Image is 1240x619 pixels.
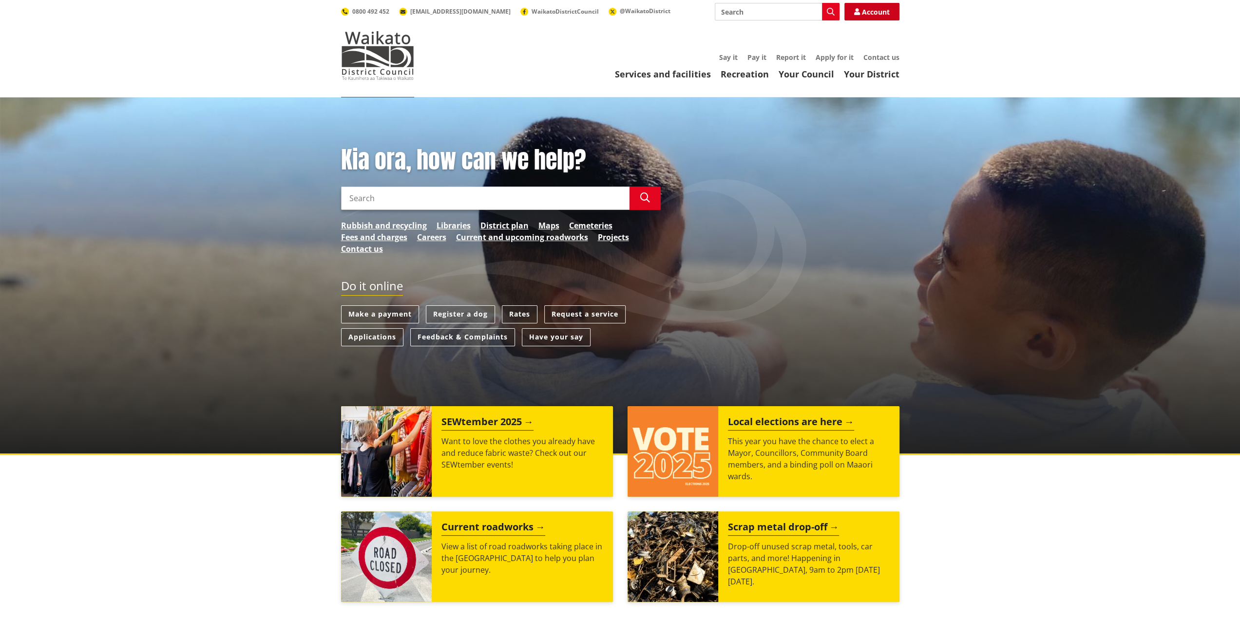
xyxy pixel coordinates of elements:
[441,521,545,536] h2: Current roadworks
[544,305,626,323] a: Request a service
[520,7,599,16] a: WaikatoDistrictCouncil
[341,305,419,323] a: Make a payment
[1195,578,1230,613] iframe: Messenger Launcher
[341,7,389,16] a: 0800 492 452
[341,231,407,243] a: Fees and charges
[715,3,839,20] input: Search input
[620,7,670,15] span: @WaikatoDistrict
[410,7,511,16] span: [EMAIL_ADDRESS][DOMAIN_NAME]
[341,243,383,255] a: Contact us
[609,7,670,15] a: @WaikatoDistrict
[341,511,432,602] img: Road closed sign
[417,231,446,243] a: Careers
[352,7,389,16] span: 0800 492 452
[844,68,899,80] a: Your District
[719,53,738,62] a: Say it
[410,328,515,346] a: Feedback & Complaints
[522,328,591,346] a: Have your say
[628,406,899,497] a: Local elections are here This year you have the chance to elect a Mayor, Councillors, Community B...
[844,3,899,20] a: Account
[628,511,899,602] a: A massive pile of rusted scrap metal, including wheels and various industrial parts, under a clea...
[341,220,427,231] a: Rubbish and recycling
[441,416,534,431] h2: SEWtember 2025
[341,187,630,210] input: Search input
[441,541,603,576] p: View a list of road roadworks taking place in the [GEOGRAPHIC_DATA] to help you plan your journey.
[341,406,613,497] a: SEWtember 2025 Want to love the clothes you already have and reduce fabric waste? Check out our S...
[341,406,432,497] img: SEWtember
[628,511,718,602] img: Scrap metal collection
[538,220,559,231] a: Maps
[863,53,899,62] a: Contact us
[728,435,890,482] p: This year you have the chance to elect a Mayor, Councillors, Community Board members, and a bindi...
[779,68,834,80] a: Your Council
[532,7,599,16] span: WaikatoDistrictCouncil
[437,220,471,231] a: Libraries
[502,305,537,323] a: Rates
[728,541,890,587] p: Drop-off unused scrap metal, tools, car parts, and more! Happening in [GEOGRAPHIC_DATA], 9am to 2...
[341,146,661,174] h1: Kia ora, how can we help?
[426,305,495,323] a: Register a dog
[569,220,612,231] a: Cemeteries
[341,31,414,80] img: Waikato District Council - Te Kaunihera aa Takiwaa o Waikato
[480,220,529,231] a: District plan
[341,328,403,346] a: Applications
[747,53,766,62] a: Pay it
[341,511,613,602] a: Current roadworks View a list of road roadworks taking place in the [GEOGRAPHIC_DATA] to help you...
[456,231,588,243] a: Current and upcoming roadworks
[816,53,854,62] a: Apply for it
[628,406,718,497] img: Vote 2025
[399,7,511,16] a: [EMAIL_ADDRESS][DOMAIN_NAME]
[341,279,403,296] h2: Do it online
[776,53,806,62] a: Report it
[728,521,839,536] h2: Scrap metal drop-off
[615,68,711,80] a: Services and facilities
[441,435,603,470] p: Want to love the clothes you already have and reduce fabric waste? Check out our SEWtember events!
[728,416,854,431] h2: Local elections are here
[721,68,769,80] a: Recreation
[598,231,629,243] a: Projects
